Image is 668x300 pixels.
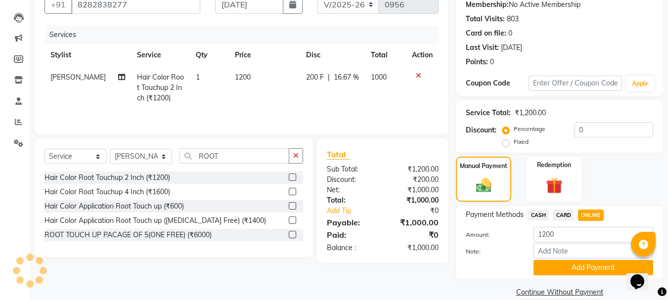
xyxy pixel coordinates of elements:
[319,185,383,195] div: Net:
[383,229,446,241] div: ₹0
[466,14,505,24] div: Total Visits:
[471,176,496,194] img: _cash.svg
[534,243,653,258] input: Add Note
[626,76,654,91] button: Apply
[327,149,350,160] span: Total
[300,44,365,66] th: Disc
[306,72,324,83] span: 200 F
[190,44,229,66] th: Qty
[458,247,526,256] label: Note:
[50,73,106,82] span: [PERSON_NAME]
[45,26,446,44] div: Services
[534,227,653,242] input: Amount
[466,125,496,135] div: Discount:
[383,243,446,253] div: ₹1,000.00
[334,72,359,83] span: 16.67 %
[537,161,571,170] label: Redemption
[365,44,406,66] th: Total
[383,164,446,174] div: ₹1,200.00
[514,125,545,133] label: Percentage
[529,76,622,91] input: Enter Offer / Coupon Code
[394,206,446,216] div: ₹0
[196,73,200,82] span: 1
[466,78,528,88] div: Coupon Code
[45,215,266,226] div: Hair Color Application Root Touch up ([MEDICAL_DATA] Free) (₹1400)
[383,174,446,185] div: ₹200.00
[508,28,512,39] div: 0
[383,216,446,228] div: ₹1,000.00
[45,230,212,240] div: ROOT TOUCH UP PACAGE OF 5(ONE FREE) (₹6000)
[406,44,439,66] th: Action
[458,230,526,239] label: Amount:
[319,243,383,253] div: Balance :
[319,206,393,216] a: Add Tip
[45,201,184,212] div: Hair Color Application Root Touch up (₹600)
[541,175,568,196] img: _gift.svg
[319,164,383,174] div: Sub Total:
[466,210,524,220] span: Payment Methods
[466,57,488,67] div: Points:
[131,44,190,66] th: Service
[45,187,170,197] div: Hair Color Root Touchup 4 Inch (₹1600)
[235,73,251,82] span: 1200
[45,44,131,66] th: Stylist
[490,57,494,67] div: 0
[319,195,383,206] div: Total:
[137,73,184,102] span: Hair Color Root Touchup 2 Inch (₹1200)
[515,108,546,118] div: ₹1,200.00
[458,287,661,298] a: Continue Without Payment
[179,148,289,164] input: Search or Scan
[466,108,511,118] div: Service Total:
[466,43,499,53] div: Last Visit:
[528,210,549,221] span: CASH
[553,210,574,221] span: CARD
[507,14,519,24] div: 803
[319,229,383,241] div: Paid:
[383,195,446,206] div: ₹1,000.00
[626,260,658,290] iframe: chat widget
[514,137,529,146] label: Fixed
[466,28,506,39] div: Card on file:
[460,162,507,171] label: Manual Payment
[45,172,170,183] div: Hair Color Root Touchup 2 Inch (₹1200)
[229,44,300,66] th: Price
[319,174,383,185] div: Discount:
[319,216,383,228] div: Payable:
[383,185,446,195] div: ₹1,000.00
[578,210,604,221] span: ONLINE
[371,73,387,82] span: 1000
[328,72,330,83] span: |
[534,260,653,275] button: Add Payment
[501,43,522,53] div: [DATE]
